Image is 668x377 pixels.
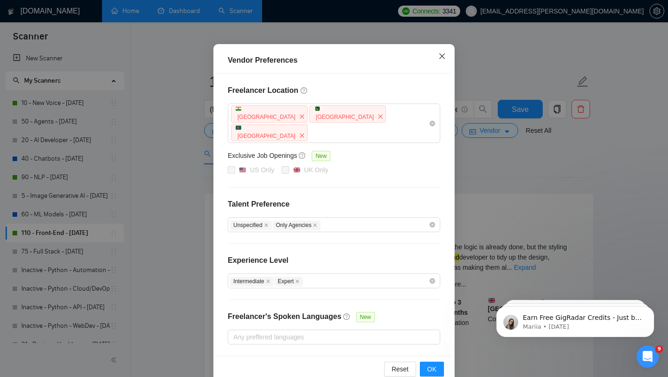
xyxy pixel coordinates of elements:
span: question-circle [343,313,351,320]
span: close-circle [430,121,435,126]
h4: Talent Preference [228,199,440,210]
span: close [297,130,307,141]
h4: Experience Level [228,255,289,266]
span: close [313,223,317,227]
span: New [312,151,330,161]
span: close [295,279,300,284]
span: close [297,111,307,122]
div: Vendor Preferences [228,55,440,66]
span: Expert [275,277,303,286]
span: Intermediate [230,277,274,286]
span: close [375,111,385,122]
span: Only Agencies [273,221,321,230]
h4: Freelancer Location [228,85,440,96]
img: 🇮🇳 [236,106,241,111]
button: OK [420,362,444,377]
span: [GEOGRAPHIC_DATA] [316,114,374,120]
img: 🇺🇸 [239,167,246,173]
span: question-circle [299,152,306,159]
span: [GEOGRAPHIC_DATA] [238,132,295,139]
button: Close [430,44,455,69]
span: [GEOGRAPHIC_DATA] [238,114,295,120]
span: close [264,223,269,227]
button: Reset [384,362,416,377]
span: close [266,279,270,284]
span: 9 [655,345,663,353]
span: Unspecified [230,221,272,230]
span: close-circle [430,222,435,227]
img: 🇧🇩 [236,125,241,130]
h5: Exclusive Job Openings [228,150,297,161]
img: 🇵🇰 [314,106,320,111]
div: UK Only [304,165,328,175]
iframe: Intercom live chat [636,345,659,368]
span: close-circle [430,278,435,284]
span: question-circle [301,87,308,94]
span: Reset [392,364,409,374]
span: close [438,52,446,60]
span: New [356,312,375,322]
div: US Only [250,165,274,175]
iframe: Intercom notifications message [482,287,668,352]
h4: Freelancer's Spoken Languages [228,311,341,322]
img: 🇬🇧 [294,167,300,173]
span: OK [427,364,437,374]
